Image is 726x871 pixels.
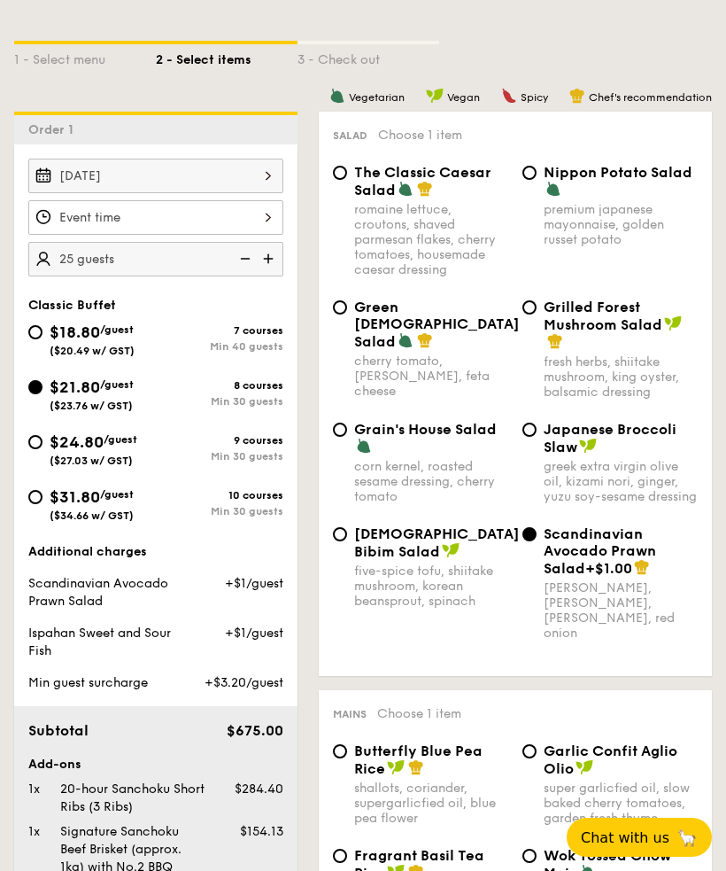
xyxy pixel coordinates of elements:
input: Scandinavian Avocado Prawn Salad+$1.00[PERSON_NAME], [PERSON_NAME], [PERSON_NAME], red onion [522,527,537,541]
input: Grilled Forest Mushroom Saladfresh herbs, shiitake mushroom, king oyster, balsamic dressing [522,300,537,315]
img: icon-chef-hat.a58ddaea.svg [417,181,433,197]
span: Ispahan Sweet and Sour Fish [28,626,171,658]
span: $284.40 [235,782,283,797]
div: five-spice tofu, shiitake mushroom, korean beansprout, spinach [354,564,508,609]
span: +$1/guest [225,626,283,641]
span: $18.80 [50,323,100,342]
img: icon-chef-hat.a58ddaea.svg [417,332,433,348]
span: Nippon Potato Salad [544,164,692,181]
input: $31.80/guest($34.66 w/ GST)10 coursesMin 30 guests [28,490,42,504]
div: super garlicfied oil, slow baked cherry tomatoes, garden fresh thyme [544,781,698,826]
input: $18.80/guest($20.49 w/ GST)7 coursesMin 40 guests [28,325,42,339]
span: /guest [100,488,134,501]
span: ($34.66 w/ GST) [50,509,134,522]
div: 1 - Select menu [14,44,156,69]
div: Additional charges [28,543,283,561]
img: icon-vegan.f8ff3823.svg [426,88,444,104]
span: Spicy [521,91,548,104]
img: icon-chef-hat.a58ddaea.svg [547,333,563,349]
div: 20-hour Sanchoku Short Ribs (3 Ribs) [53,781,214,816]
span: /guest [100,378,134,391]
span: 🦙 [676,828,698,848]
span: $154.13 [240,824,283,839]
span: Scandinavian Avocado Prawn Salad [544,525,656,577]
input: $24.80/guest($27.03 w/ GST)9 coursesMin 30 guests [28,435,42,449]
input: Grain's House Saladcorn kernel, roasted sesame dressing, cherry tomato [333,423,347,437]
div: Min 30 guests [156,505,283,517]
input: [DEMOGRAPHIC_DATA] Bibim Saladfive-spice tofu, shiitake mushroom, korean beansprout, spinach [333,527,347,541]
span: +$3.20/guest [205,675,283,690]
div: 2 - Select items [156,44,297,69]
input: Fragrant Basil Tea Ricethai basil, european basil, shallot scented sesame oil, barley multigrain ... [333,849,347,863]
span: Subtotal [28,722,89,739]
img: icon-chef-hat.a58ddaea.svg [569,88,585,104]
input: The Classic Caesar Saladromaine lettuce, croutons, shaved parmesan flakes, cherry tomatoes, house... [333,166,347,180]
img: icon-chef-hat.a58ddaea.svg [634,559,650,575]
div: shallots, coriander, supergarlicfied oil, blue pea flower [354,781,508,826]
div: greek extra virgin olive oil, kizami nori, ginger, yuzu soy-sesame dressing [544,459,698,504]
div: romaine lettuce, croutons, shaved parmesan flakes, cherry tomatoes, housemade caesar dressing [354,202,508,277]
input: Number of guests [28,242,283,276]
span: Classic Buffet [28,298,116,313]
span: Scandinavian Avocado Prawn Salad [28,576,168,609]
span: /guest [104,433,137,446]
input: Event time [28,200,283,235]
span: Salad [333,129,367,142]
span: Chef's recommendation [589,91,712,104]
span: Butterfly Blue Pea Rice [354,743,483,777]
span: Chat with us [581,829,669,846]
input: Event date [28,159,283,193]
div: Min 30 guests [156,395,283,408]
span: Garlic Confit Aglio Olio [544,743,677,777]
img: icon-chef-hat.a58ddaea.svg [408,759,424,775]
img: icon-vegetarian.fe4039eb.svg [329,88,345,104]
span: Japanese Broccoli Slaw [544,421,676,455]
div: 9 courses [156,434,283,447]
div: Min 40 guests [156,340,283,353]
img: icon-vegetarian.fe4039eb.svg [398,332,413,348]
span: +$1/guest [225,576,283,591]
span: Choose 1 item [378,128,462,143]
img: icon-vegetarian.fe4039eb.svg [356,438,372,454]
span: Grain's House Salad [354,421,497,438]
div: 3 - Check out [297,44,439,69]
span: $675.00 [227,722,283,739]
span: Vegan [447,91,480,104]
div: corn kernel, roasted sesame dressing, cherry tomato [354,459,508,504]
span: Green [DEMOGRAPHIC_DATA] Salad [354,299,520,350]
span: Grilled Forest Mushroom Salad [544,299,662,333]
img: icon-vegan.f8ff3823.svg [442,542,460,558]
div: Add-ons [28,756,283,774]
img: icon-vegetarian.fe4039eb.svg [545,181,561,197]
span: Min guest surcharge [28,675,148,690]
span: $31.80 [50,487,100,507]
span: +$1.00 [585,560,632,577]
img: icon-vegetarian.fe4039eb.svg [398,181,413,197]
span: Order 1 [28,122,81,137]
input: Green [DEMOGRAPHIC_DATA] Saladcherry tomato, [PERSON_NAME], feta cheese [333,300,347,315]
img: icon-vegan.f8ff3823.svg [664,315,682,331]
span: Mains [333,708,367,720]
div: Min 30 guests [156,450,283,463]
span: /guest [100,323,134,336]
input: Garlic Confit Aglio Oliosuper garlicfied oil, slow baked cherry tomatoes, garden fresh thyme [522,744,537,758]
button: Chat with us🦙 [567,818,712,857]
span: ($23.76 w/ GST) [50,400,133,412]
div: fresh herbs, shiitake mushroom, king oyster, balsamic dressing [544,354,698,400]
div: [PERSON_NAME], [PERSON_NAME], [PERSON_NAME], red onion [544,580,698,641]
img: icon-reduce.1d2dbef1.svg [230,242,257,276]
div: cherry tomato, [PERSON_NAME], feta cheese [354,354,508,399]
span: Choose 1 item [377,706,461,721]
div: 10 courses [156,489,283,502]
span: $24.80 [50,432,104,452]
span: [DEMOGRAPHIC_DATA] Bibim Salad [354,525,520,560]
input: Nippon Potato Saladpremium japanese mayonnaise, golden russet potato [522,166,537,180]
img: icon-vegan.f8ff3823.svg [575,759,593,775]
img: icon-spicy.37a8142b.svg [501,88,517,104]
span: $21.80 [50,377,100,397]
span: Vegetarian [349,91,405,104]
input: Japanese Broccoli Slawgreek extra virgin olive oil, kizami nori, ginger, yuzu soy-sesame dressing [522,423,537,437]
div: 8 courses [156,379,283,392]
span: The Classic Caesar Salad [354,164,491,198]
img: icon-vegan.f8ff3823.svg [579,438,597,454]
